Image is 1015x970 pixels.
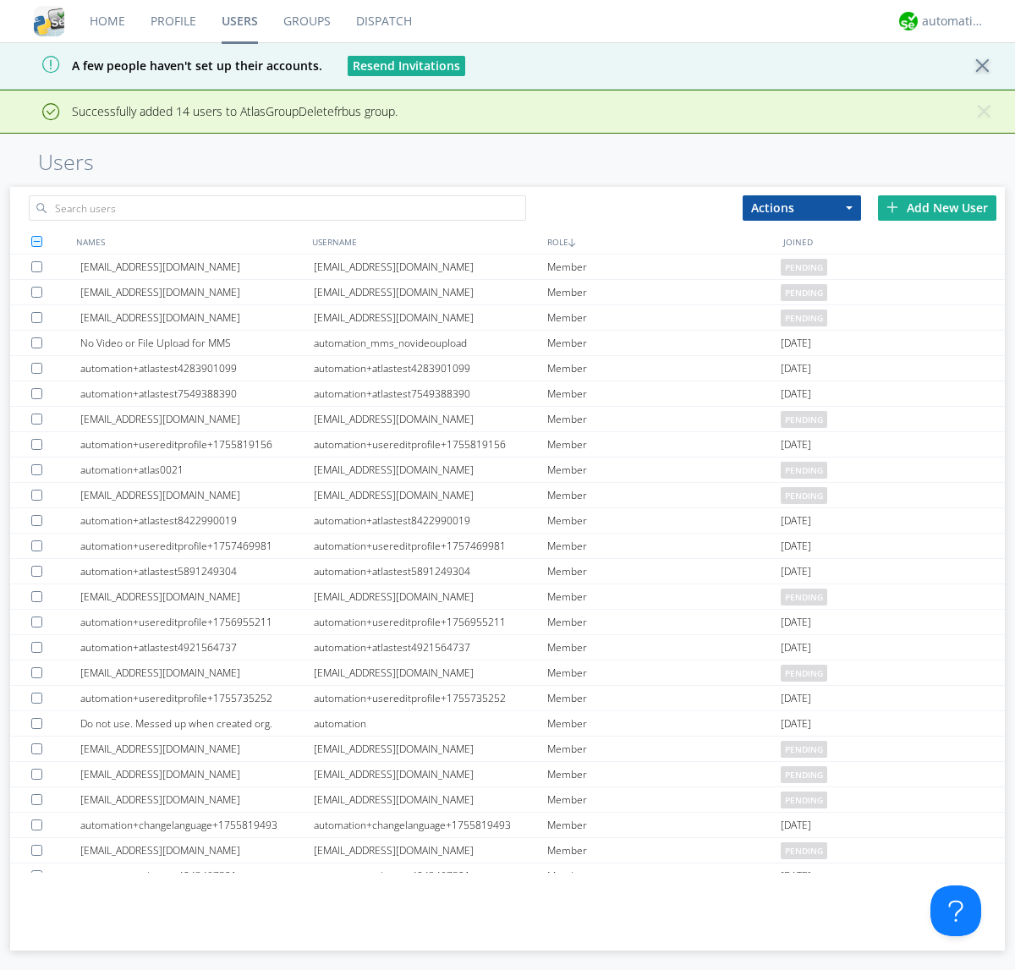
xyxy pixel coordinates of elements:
div: Add New User [878,195,996,221]
button: Resend Invitations [348,56,465,76]
div: Member [547,813,781,837]
div: Member [547,508,781,533]
a: automation+atlas0021[EMAIL_ADDRESS][DOMAIN_NAME]Memberpending [10,458,1005,483]
div: automation+atlastest5891249304 [80,559,314,584]
span: pending [781,411,827,428]
a: automation+usereditprofile+1757469981automation+usereditprofile+1757469981Member[DATE] [10,534,1005,559]
div: NAMES [72,229,308,254]
div: automation+changelanguage+1755819493 [80,813,314,837]
div: [EMAIL_ADDRESS][DOMAIN_NAME] [80,407,314,431]
div: [EMAIL_ADDRESS][DOMAIN_NAME] [80,483,314,507]
div: [EMAIL_ADDRESS][DOMAIN_NAME] [80,737,314,761]
div: [EMAIL_ADDRESS][DOMAIN_NAME] [80,660,314,685]
div: Member [547,559,781,584]
a: [EMAIL_ADDRESS][DOMAIN_NAME][EMAIL_ADDRESS][DOMAIN_NAME]Memberpending [10,762,1005,787]
div: [EMAIL_ADDRESS][DOMAIN_NAME] [80,584,314,609]
div: Member [547,863,781,888]
div: Member [547,356,781,381]
div: [EMAIL_ADDRESS][DOMAIN_NAME] [80,255,314,279]
div: Member [547,711,781,736]
a: automation+atlastest7549388390automation+atlastest7549388390Member[DATE] [10,381,1005,407]
div: automation+atlastest4843497521 [80,863,314,888]
span: [DATE] [781,534,811,559]
div: automation+usereditprofile+1756955211 [314,610,547,634]
div: Member [547,280,781,304]
div: Member [547,432,781,457]
div: automation+usereditprofile+1757469981 [314,534,547,558]
div: Member [547,381,781,406]
span: pending [781,284,827,301]
a: automation+atlastest4843497521automation+atlastest4843497521Member[DATE] [10,863,1005,889]
div: Member [547,686,781,710]
div: automation+usereditprofile+1755735252 [314,686,547,710]
span: A few people haven't set up their accounts. [13,58,322,74]
span: [DATE] [781,686,811,711]
div: Member [547,762,781,786]
div: automation+atlastest4921564737 [80,635,314,660]
div: automation+atlastest8422990019 [80,508,314,533]
span: pending [781,842,827,859]
div: Member [547,305,781,330]
div: Member [547,660,781,685]
a: [EMAIL_ADDRESS][DOMAIN_NAME][EMAIL_ADDRESS][DOMAIN_NAME]Memberpending [10,584,1005,610]
div: USERNAME [308,229,544,254]
span: [DATE] [781,711,811,737]
span: [DATE] [781,610,811,635]
img: cddb5a64eb264b2086981ab96f4c1ba7 [34,6,64,36]
div: Member [547,787,781,812]
div: automation [314,711,547,736]
img: plus.svg [886,201,898,213]
div: [EMAIL_ADDRESS][DOMAIN_NAME] [314,407,547,431]
div: automation+atlastest8422990019 [314,508,547,533]
div: automation+atlastest4283901099 [314,356,547,381]
div: Member [547,407,781,431]
div: Member [547,584,781,609]
span: [DATE] [781,331,811,356]
a: automation+usereditprofile+1755735252automation+usereditprofile+1755735252Member[DATE] [10,686,1005,711]
div: [EMAIL_ADDRESS][DOMAIN_NAME] [314,838,547,863]
img: d2d01cd9b4174d08988066c6d424eccd [899,12,918,30]
a: [EMAIL_ADDRESS][DOMAIN_NAME][EMAIL_ADDRESS][DOMAIN_NAME]Memberpending [10,305,1005,331]
a: automation+atlastest4283901099automation+atlastest4283901099Member[DATE] [10,356,1005,381]
a: [EMAIL_ADDRESS][DOMAIN_NAME][EMAIL_ADDRESS][DOMAIN_NAME]Memberpending [10,483,1005,508]
div: Member [547,838,781,863]
div: [EMAIL_ADDRESS][DOMAIN_NAME] [80,762,314,786]
div: automation+usereditprofile+1755819156 [314,432,547,457]
div: automation+atlastest7549388390 [80,381,314,406]
span: [DATE] [781,863,811,889]
div: [EMAIL_ADDRESS][DOMAIN_NAME] [314,787,547,812]
div: Member [547,534,781,558]
a: automation+atlastest5891249304automation+atlastest5891249304Member[DATE] [10,559,1005,584]
div: [EMAIL_ADDRESS][DOMAIN_NAME] [314,737,547,761]
span: pending [781,259,827,276]
span: [DATE] [781,432,811,458]
span: pending [781,462,827,479]
a: [EMAIL_ADDRESS][DOMAIN_NAME][EMAIL_ADDRESS][DOMAIN_NAME]Memberpending [10,787,1005,813]
div: Member [547,458,781,482]
div: Member [547,255,781,279]
span: [DATE] [781,381,811,407]
span: [DATE] [781,635,811,660]
div: Do not use. Messed up when created org. [80,711,314,736]
a: [EMAIL_ADDRESS][DOMAIN_NAME][EMAIL_ADDRESS][DOMAIN_NAME]Memberpending [10,280,1005,305]
div: ROLE [543,229,779,254]
a: [EMAIL_ADDRESS][DOMAIN_NAME][EMAIL_ADDRESS][DOMAIN_NAME]Memberpending [10,255,1005,280]
button: Actions [743,195,861,221]
div: [EMAIL_ADDRESS][DOMAIN_NAME] [314,483,547,507]
div: [EMAIL_ADDRESS][DOMAIN_NAME] [314,584,547,609]
div: Member [547,635,781,660]
a: automation+usereditprofile+1755819156automation+usereditprofile+1755819156Member[DATE] [10,432,1005,458]
div: automation+atlas0021 [80,458,314,482]
div: automation+usereditprofile+1755735252 [80,686,314,710]
div: automation+atlas [922,13,985,30]
span: pending [781,766,827,783]
div: Member [547,331,781,355]
div: JOINED [779,229,1015,254]
span: pending [781,310,827,326]
span: pending [781,487,827,504]
iframe: Toggle Customer Support [930,885,981,936]
a: [EMAIL_ADDRESS][DOMAIN_NAME][EMAIL_ADDRESS][DOMAIN_NAME]Memberpending [10,407,1005,432]
div: automation+usereditprofile+1756955211 [80,610,314,634]
div: [EMAIL_ADDRESS][DOMAIN_NAME] [80,838,314,863]
a: [EMAIL_ADDRESS][DOMAIN_NAME][EMAIL_ADDRESS][DOMAIN_NAME]Memberpending [10,660,1005,686]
